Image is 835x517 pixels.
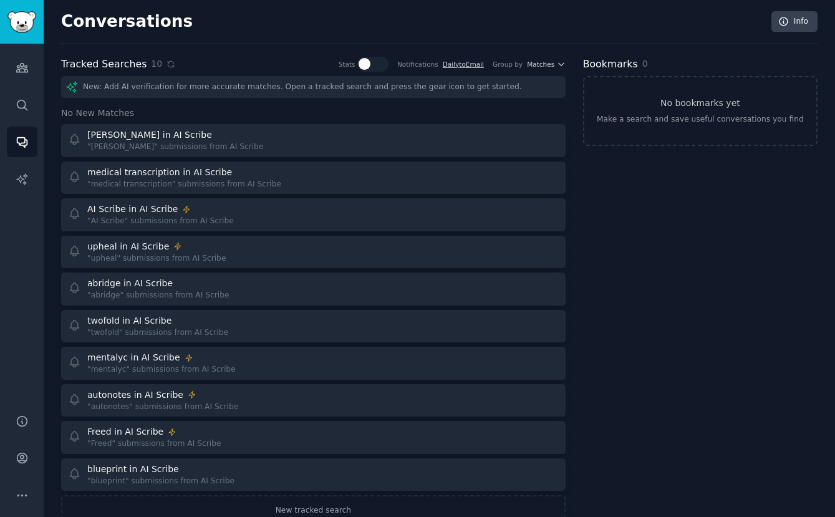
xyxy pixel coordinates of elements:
div: AI Scribe in AI Scribe [87,203,178,216]
div: Stats [339,60,355,69]
span: 10 [151,57,162,70]
div: Notifications [397,60,438,69]
div: Freed in AI Scribe [87,425,163,438]
span: 0 [642,59,648,69]
div: "AI Scribe" submissions from AI Scribe [87,216,234,227]
div: "medical transcription" submissions from AI Scribe [87,179,281,190]
div: blueprint in AI Scribe [87,463,179,476]
div: Make a search and save useful conversations you find [597,114,804,125]
h3: No bookmarks yet [660,97,740,110]
a: autonotes in AI Scribe"autonotes" submissions from AI Scribe [61,384,566,417]
a: medical transcription in AI Scribe"medical transcription" submissions from AI Scribe [61,162,566,195]
div: "[PERSON_NAME]" submissions from AI Scribe [87,142,263,153]
a: upheal in AI Scribe"upheal" submissions from AI Scribe [61,236,566,269]
div: [PERSON_NAME] in AI Scribe [87,128,212,142]
div: "twofold" submissions from AI Scribe [87,327,228,339]
h2: Conversations [61,12,193,32]
a: mentalyc in AI Scribe"mentalyc" submissions from AI Scribe [61,347,566,380]
div: "autonotes" submissions from AI Scribe [87,402,238,413]
span: No New Matches [61,107,134,120]
a: Freed in AI Scribe"Freed" submissions from AI Scribe [61,421,566,454]
div: abridge in AI Scribe [87,277,173,290]
div: upheal in AI Scribe [87,240,169,253]
div: medical transcription in AI Scribe [87,166,232,179]
a: AI Scribe in AI Scribe"AI Scribe" submissions from AI Scribe [61,198,566,231]
div: Group by [493,60,523,69]
div: "blueprint" submissions from AI Scribe [87,476,234,487]
a: No bookmarks yetMake a search and save useful conversations you find [583,76,818,146]
div: "mentalyc" submissions from AI Scribe [87,364,236,375]
a: Info [771,11,818,32]
div: autonotes in AI Scribe [87,389,183,402]
a: abridge in AI Scribe"abridge" submissions from AI Scribe [61,273,566,306]
h2: Bookmarks [583,57,638,72]
div: twofold in AI Scribe [87,314,171,327]
a: blueprint in AI Scribe"blueprint" submissions from AI Scribe [61,458,566,491]
div: "Freed" submissions from AI Scribe [87,438,221,450]
h2: Tracked Searches [61,57,147,72]
div: "upheal" submissions from AI Scribe [87,253,226,264]
a: [PERSON_NAME] in AI Scribe"[PERSON_NAME]" submissions from AI Scribe [61,124,566,157]
a: DailytoEmail [443,60,484,68]
a: twofold in AI Scribe"twofold" submissions from AI Scribe [61,310,566,343]
img: GummySearch logo [7,11,36,33]
div: "abridge" submissions from AI Scribe [87,290,229,301]
span: Matches [527,60,554,69]
div: New: Add AI verification for more accurate matches. Open a tracked search and press the gear icon... [61,76,566,98]
div: mentalyc in AI Scribe [87,351,180,364]
button: Matches [527,60,565,69]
